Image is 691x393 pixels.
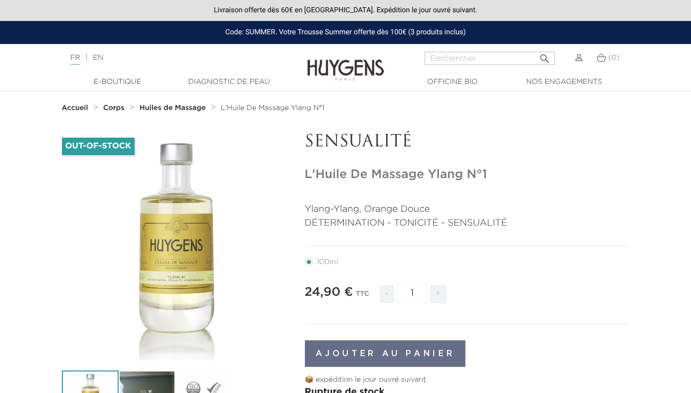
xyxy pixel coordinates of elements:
[425,52,555,65] input: Rechercher
[307,43,384,82] img: Huygens
[305,216,630,230] p: DÉTERMINATION - TONICITÉ - SENSUALITÉ
[221,104,325,112] a: L'Huile De Massage Ylang N°1
[539,50,551,62] i: 
[402,77,504,88] a: Officine Bio
[356,283,369,311] div: TTC
[103,104,127,112] a: Corps
[305,133,630,152] p: SENSUALITÉ
[62,104,88,112] strong: Accueil
[65,52,280,64] div: |
[71,54,80,65] a: FR
[103,104,125,112] strong: Corps
[62,104,91,112] a: Accueil
[140,104,208,112] a: Huiles de Massage
[305,286,353,298] span: 24,90 €
[305,375,630,385] p: 📦 expédition le jour ouvré suivant
[66,77,169,88] a: E-Boutique
[178,77,280,88] a: Diagnostic de peau
[305,203,630,216] p: Ylang-Ylang, Orange Douce
[305,258,350,266] label: 100ml
[380,285,394,303] span: -
[397,285,428,302] input: Quantité
[305,340,466,367] button: Ajouter au panier
[62,138,135,155] li: Out-of-Stock
[305,167,630,182] h1: L'Huile De Massage Ylang N°1
[93,54,103,61] a: EN
[536,49,554,62] button: 
[608,54,619,61] span: (0)
[513,77,615,88] a: Nos engagements
[140,104,206,112] strong: Huiles de Massage
[430,285,447,303] span: +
